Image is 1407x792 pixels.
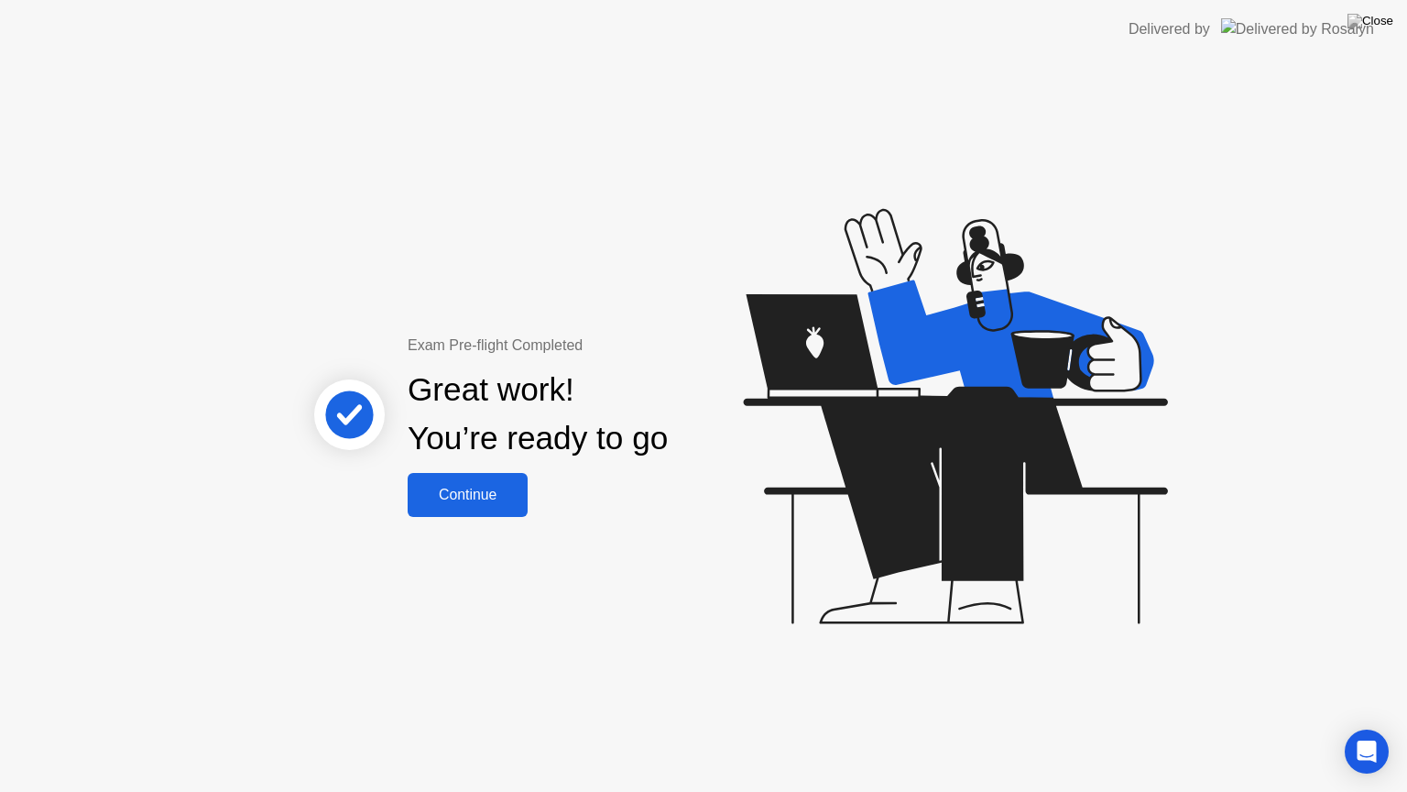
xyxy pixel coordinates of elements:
[1129,18,1210,40] div: Delivered by
[1221,18,1374,39] img: Delivered by Rosalyn
[1347,14,1393,28] img: Close
[1345,730,1389,774] div: Open Intercom Messenger
[408,473,528,517] button: Continue
[413,487,522,503] div: Continue
[408,366,668,463] div: Great work! You’re ready to go
[408,335,786,357] div: Exam Pre-flight Completed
